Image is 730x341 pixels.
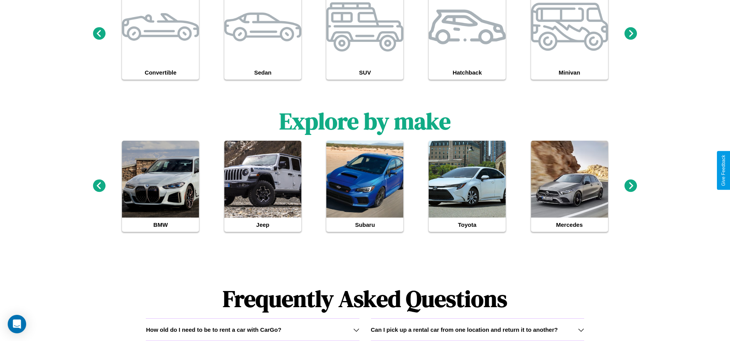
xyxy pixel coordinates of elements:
[531,218,608,232] h4: Mercedes
[224,218,301,232] h4: Jeep
[122,65,199,80] h4: Convertible
[531,65,608,80] h4: Minivan
[326,218,403,232] h4: Subaru
[146,279,584,318] h1: Frequently Asked Questions
[146,326,281,333] h3: How old do I need to be to rent a car with CarGo?
[371,326,558,333] h3: Can I pick up a rental car from one location and return it to another?
[429,65,506,80] h4: Hatchback
[224,65,301,80] h4: Sedan
[429,218,506,232] h4: Toyota
[8,315,26,333] div: Open Intercom Messenger
[721,155,726,186] div: Give Feedback
[326,65,403,80] h4: SUV
[279,105,451,137] h1: Explore by make
[122,218,199,232] h4: BMW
